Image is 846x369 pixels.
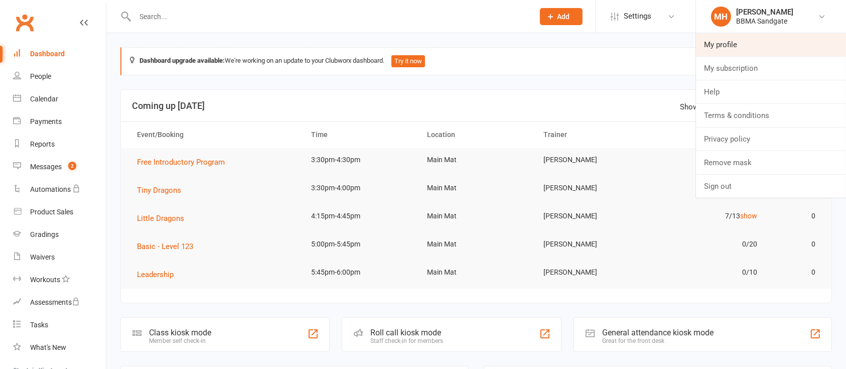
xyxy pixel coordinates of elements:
td: 4:15pm-4:45pm [302,204,418,228]
td: 3:30pm-4:30pm [302,148,418,172]
td: [PERSON_NAME] [534,176,650,200]
span: 2 [68,162,76,170]
a: Assessments [13,291,106,314]
div: Product Sales [30,208,73,216]
div: Show the next events for [DATE] [680,101,820,113]
a: Remove mask [696,151,846,174]
div: Payments [30,117,62,126]
a: Tasks [13,314,106,336]
a: Product Sales [13,201,106,223]
span: Basic - Level 123 [137,242,193,251]
div: Staff check-in for members [370,337,443,344]
td: Main Mat [418,261,534,284]
a: Help [696,80,846,103]
a: Dashboard [13,43,106,65]
td: Main Mat [418,232,534,256]
td: 0 [766,261,824,284]
span: Free Introductory Program [137,158,225,167]
td: [PERSON_NAME] [534,204,650,228]
div: MH [711,7,731,27]
a: Clubworx [12,10,37,35]
a: Messages 2 [13,156,106,178]
a: Gradings [13,223,106,246]
td: 5:45pm-6:00pm [302,261,418,284]
td: 5:00pm-5:45pm [302,232,418,256]
div: Messages [30,163,62,171]
div: Automations [30,185,71,193]
td: 7/13 [650,204,766,228]
th: Trainer [534,122,650,148]
div: General attendance kiosk mode [602,328,714,337]
a: My subscription [696,57,846,80]
div: Calendar [30,95,58,103]
a: Payments [13,110,106,133]
td: [PERSON_NAME] [534,232,650,256]
h3: Coming up [DATE] [132,101,820,111]
a: Terms & conditions [696,104,846,127]
td: 0/10 [650,148,766,172]
span: Add [557,13,570,21]
a: Privacy policy [696,128,846,151]
div: Workouts [30,276,60,284]
td: 0 [766,232,824,256]
div: We're working on an update to your Clubworx dashboard. [120,47,832,75]
div: What's New [30,343,66,351]
td: Main Mat [418,176,534,200]
td: [PERSON_NAME] [534,261,650,284]
a: Sign out [696,175,846,198]
td: 5/10 [650,176,766,200]
strong: Dashboard upgrade available: [139,57,225,64]
span: Leadership [137,270,174,279]
button: Free Introductory Program [137,156,232,168]
td: 0/20 [650,232,766,256]
button: Leadership [137,269,181,281]
div: [PERSON_NAME] [736,8,793,17]
button: Tiny Dragons [137,184,188,196]
a: What's New [13,336,106,359]
th: Location [418,122,534,148]
div: People [30,72,51,80]
div: Great for the front desk [602,337,714,344]
span: Settings [624,5,651,28]
span: Tiny Dragons [137,186,181,195]
td: [PERSON_NAME] [534,148,650,172]
a: Reports [13,133,106,156]
a: Workouts [13,269,106,291]
th: Attendees [650,122,766,148]
td: Main Mat [418,204,534,228]
th: Time [302,122,418,148]
input: Search... [132,10,527,24]
td: 3:30pm-4:00pm [302,176,418,200]
a: My profile [696,33,846,56]
button: Basic - Level 123 [137,240,200,253]
div: Dashboard [30,50,65,58]
div: Member self check-in [149,337,211,344]
div: Tasks [30,321,48,329]
div: Roll call kiosk mode [370,328,443,337]
td: 0 [766,204,824,228]
div: Waivers [30,253,55,261]
button: Little Dragons [137,212,191,224]
div: Class kiosk mode [149,328,211,337]
div: Gradings [30,230,59,238]
button: Add [540,8,583,25]
td: Main Mat [418,148,534,172]
a: People [13,65,106,88]
a: Automations [13,178,106,201]
div: BBMA Sandgate [736,17,793,26]
span: Little Dragons [137,214,184,223]
a: show [740,212,757,220]
td: 0/10 [650,261,766,284]
div: Assessments [30,298,80,306]
th: Event/Booking [128,122,302,148]
a: Calendar [13,88,106,110]
button: Try it now [391,55,425,67]
a: Waivers [13,246,106,269]
div: Reports [30,140,55,148]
